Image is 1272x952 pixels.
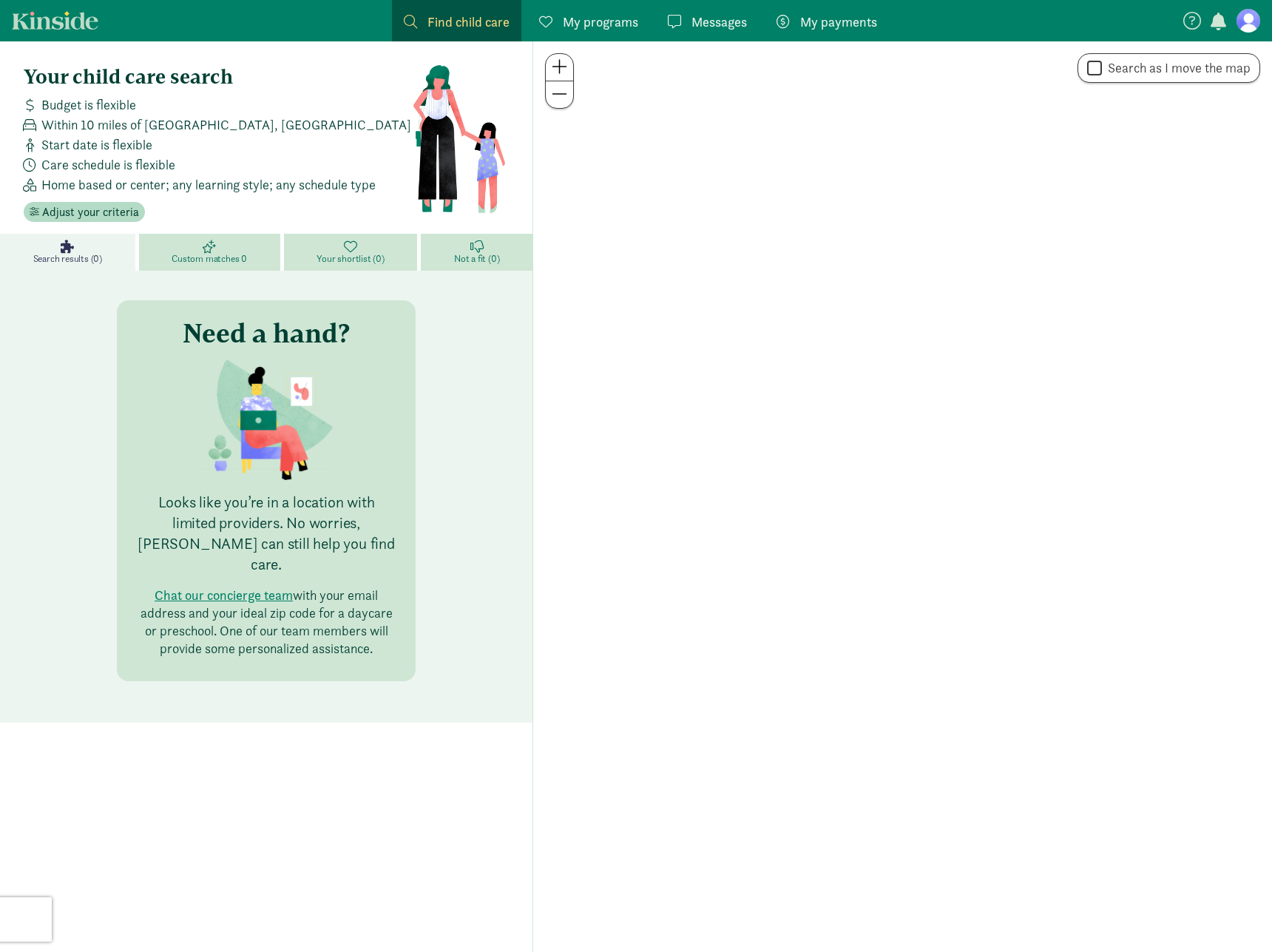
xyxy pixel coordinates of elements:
span: Within 10 miles of [GEOGRAPHIC_DATA], [GEOGRAPHIC_DATA] [41,115,411,135]
span: Care schedule is flexible [41,155,175,175]
span: Search results (0) [33,253,102,265]
span: Your shortlist (0) [317,253,384,265]
span: Find child care [427,12,510,32]
label: Search as I move the map [1102,59,1251,77]
span: My payments [800,12,877,32]
a: Kinside [12,11,98,30]
span: Not a fit (0) [454,253,499,265]
p: Looks like you’re in a location with limited providers. No worries, [PERSON_NAME] can still help ... [135,492,398,575]
h4: Your child care search [24,65,412,89]
span: Messages [691,12,747,32]
span: Budget is flexible [41,95,136,115]
span: Start date is flexible [41,135,152,155]
span: My programs [563,12,638,32]
a: Your shortlist (0) [284,234,422,271]
a: Not a fit (0) [421,234,532,271]
h3: Need a hand? [183,318,350,348]
button: Chat our concierge team [155,587,293,604]
a: Custom matches 0 [139,234,284,271]
span: Home based or center; any learning style; any schedule type [41,175,376,195]
span: Custom matches 0 [172,253,247,265]
button: Adjust your criteria [24,202,145,223]
p: with your email address and your ideal zip code for a daycare or preschool. One of our team membe... [135,587,398,658]
span: Adjust your criteria [42,203,139,221]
